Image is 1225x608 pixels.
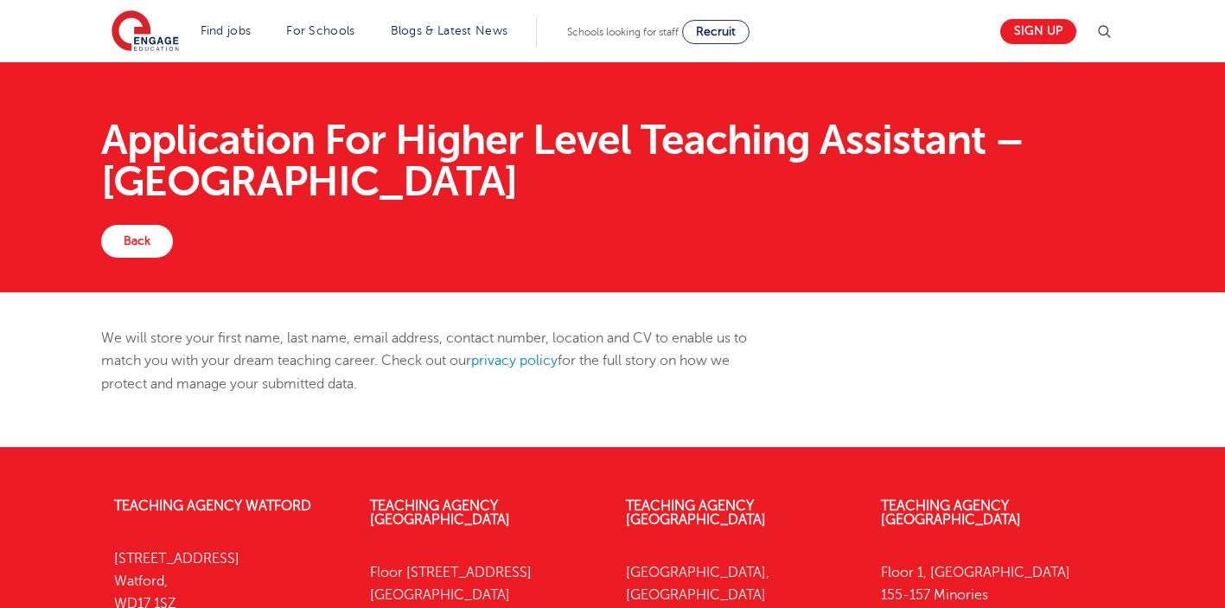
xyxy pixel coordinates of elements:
[471,353,558,368] a: privacy policy
[101,327,775,395] p: We will store your first name, last name, email address, contact number, location and CV to enabl...
[101,225,173,258] a: Back
[626,498,766,528] a: Teaching Agency [GEOGRAPHIC_DATA]
[682,20,750,44] a: Recruit
[881,498,1021,528] a: Teaching Agency [GEOGRAPHIC_DATA]
[391,24,508,37] a: Blogs & Latest News
[101,119,1124,202] h1: Application For Higher Level Teaching Assistant – [GEOGRAPHIC_DATA]
[114,498,311,514] a: Teaching Agency Watford
[1000,19,1076,44] a: Sign up
[201,24,252,37] a: Find jobs
[286,24,354,37] a: For Schools
[567,26,679,38] span: Schools looking for staff
[696,25,736,38] span: Recruit
[112,10,179,54] img: Engage Education
[370,498,510,528] a: Teaching Agency [GEOGRAPHIC_DATA]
